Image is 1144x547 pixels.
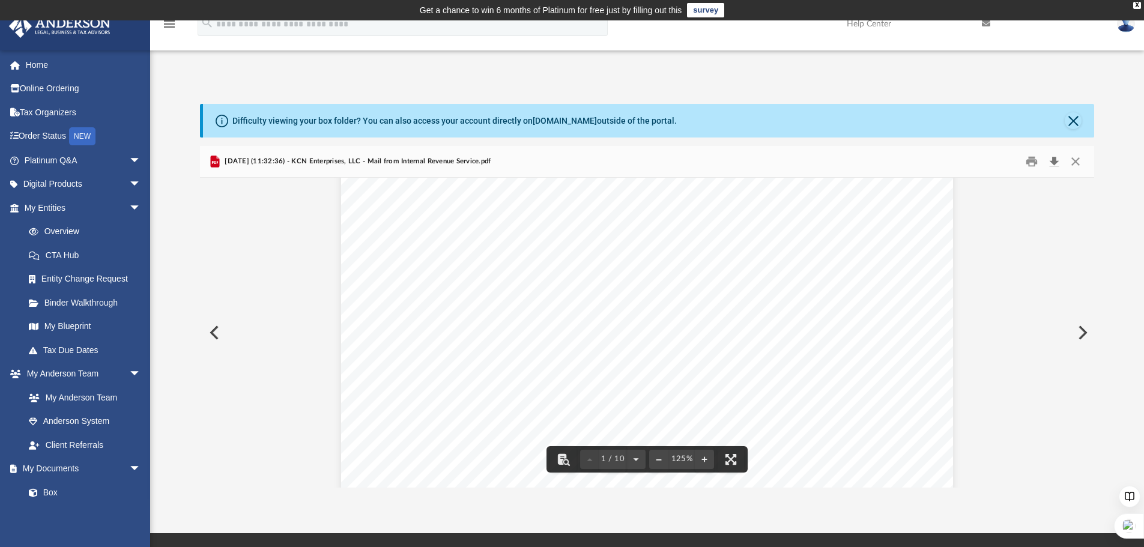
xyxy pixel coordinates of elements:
div: Current zoom level [668,455,695,463]
span: arrow_drop_down [129,172,153,197]
a: Client Referrals [17,433,153,457]
a: Meeting Minutes [17,504,153,528]
button: Download [1043,153,1065,171]
a: My Anderson Teamarrow_drop_down [8,362,153,386]
div: Difficulty viewing your box folder? You can also access your account directly on outside of the p... [232,115,677,127]
button: Print [1020,153,1044,171]
a: Home [8,53,159,77]
span: arrow_drop_down [129,457,153,482]
a: My Entitiesarrow_drop_down [8,196,159,220]
button: Zoom in [695,446,714,473]
button: Toggle findbar [550,446,577,473]
img: Anderson Advisors Platinum Portal [5,14,114,38]
div: File preview [200,178,1095,488]
a: Order StatusNEW [8,124,159,149]
i: menu [162,17,177,31]
span: 1 / 10 [599,455,627,463]
a: My Blueprint [17,315,153,339]
a: Tax Due Dates [17,338,159,362]
div: Preview [200,146,1095,488]
i: search [201,16,214,29]
a: Anderson System [17,409,153,434]
div: close [1133,2,1141,9]
a: CTA Hub [17,243,159,267]
button: Zoom out [649,446,668,473]
button: Next page [626,446,646,473]
button: 1 / 10 [599,446,627,473]
a: Tax Organizers [8,100,159,124]
button: Enter fullscreen [718,446,744,473]
a: Binder Walkthrough [17,291,159,315]
span: arrow_drop_down [129,196,153,220]
button: Next File [1068,316,1095,349]
a: Entity Change Request [17,267,159,291]
a: survey [687,3,724,17]
a: [DOMAIN_NAME] [533,116,597,125]
button: Close [1065,112,1082,129]
span: arrow_drop_down [129,148,153,173]
span: [DATE] (11:32:36) - KCN Enterprises, LLC - Mail from Internal Revenue Service.pdf [222,156,491,167]
a: Platinum Q&Aarrow_drop_down [8,148,159,172]
a: My Documentsarrow_drop_down [8,457,153,481]
span: arrow_drop_down [129,362,153,387]
a: Online Ordering [8,77,159,101]
button: Previous File [200,316,226,349]
div: Document Viewer [200,178,1095,488]
div: NEW [69,127,95,145]
a: Digital Productsarrow_drop_down [8,172,159,196]
a: Box [17,480,147,504]
a: My Anderson Team [17,385,147,409]
button: Close [1065,153,1086,171]
img: User Pic [1117,15,1135,32]
div: Get a chance to win 6 months of Platinum for free just by filling out this [420,3,682,17]
a: menu [162,23,177,31]
a: Overview [17,220,159,244]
